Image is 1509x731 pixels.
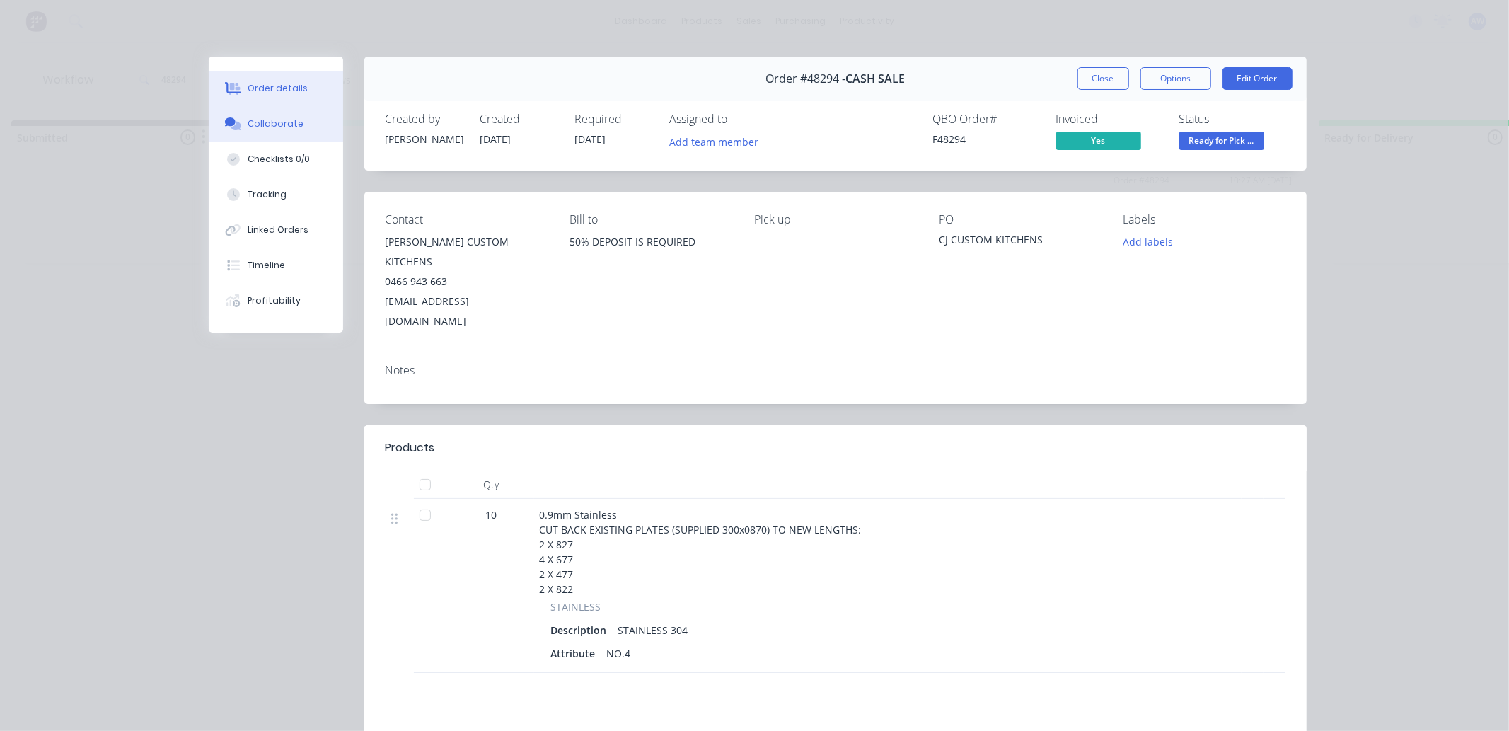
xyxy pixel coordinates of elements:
span: Ready for Pick ... [1179,132,1264,149]
button: Checklists 0/0 [209,142,343,177]
div: 50% DEPOSIT IS REQUIRED [570,232,732,252]
button: Ready for Pick ... [1179,132,1264,153]
span: [DATE] [480,132,511,146]
span: STAINLESS [551,599,601,614]
div: Attribute [551,643,601,664]
div: Assigned to [670,113,811,126]
div: Profitability [248,294,301,307]
button: Add labels [1116,232,1181,251]
div: Description [551,620,613,640]
div: Created [480,113,558,126]
div: Checklists 0/0 [248,153,310,166]
div: F48294 [933,132,1039,146]
div: Status [1179,113,1285,126]
span: [DATE] [575,132,606,146]
div: Contact [386,213,548,226]
div: Created by [386,113,463,126]
span: Order #48294 - [765,72,845,86]
button: Profitability [209,283,343,318]
div: Products [386,439,435,456]
div: QBO Order # [933,113,1039,126]
div: [PERSON_NAME] [386,132,463,146]
button: Close [1077,67,1129,90]
button: Add team member [661,132,765,151]
span: CASH SALE [845,72,905,86]
div: [PERSON_NAME] CUSTOM KITCHENS [386,232,548,272]
div: [EMAIL_ADDRESS][DOMAIN_NAME] [386,292,548,331]
div: CJ CUSTOM KITCHENS [939,232,1101,252]
div: Bill to [570,213,732,226]
button: Timeline [209,248,343,283]
div: Tracking [248,188,287,201]
button: Order details [209,71,343,106]
div: Invoiced [1056,113,1162,126]
div: Notes [386,364,1285,377]
span: 0.9mm Stainless CUT BACK EXISTING PLATES (SUPPLIED 300x0870) TO NEW LENGTHS: 2 X 827 4 X 677 2 X ... [540,508,865,596]
div: Order details [248,82,308,95]
button: Tracking [209,177,343,212]
button: Linked Orders [209,212,343,248]
div: Pick up [754,213,916,226]
button: Add team member [670,132,766,151]
div: 0466 943 663 [386,272,548,292]
button: Edit Order [1222,67,1293,90]
div: Timeline [248,259,285,272]
div: Required [575,113,653,126]
span: Yes [1056,132,1141,149]
button: Options [1140,67,1211,90]
div: 50% DEPOSIT IS REQUIRED [570,232,732,277]
span: 10 [486,507,497,522]
div: NO.4 [601,643,637,664]
button: Collaborate [209,106,343,142]
div: PO [939,213,1101,226]
div: Collaborate [248,117,303,130]
div: Labels [1123,213,1285,226]
div: STAINLESS 304 [613,620,694,640]
div: [PERSON_NAME] CUSTOM KITCHENS0466 943 663[EMAIL_ADDRESS][DOMAIN_NAME] [386,232,548,331]
div: Linked Orders [248,224,308,236]
div: Qty [449,471,534,499]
